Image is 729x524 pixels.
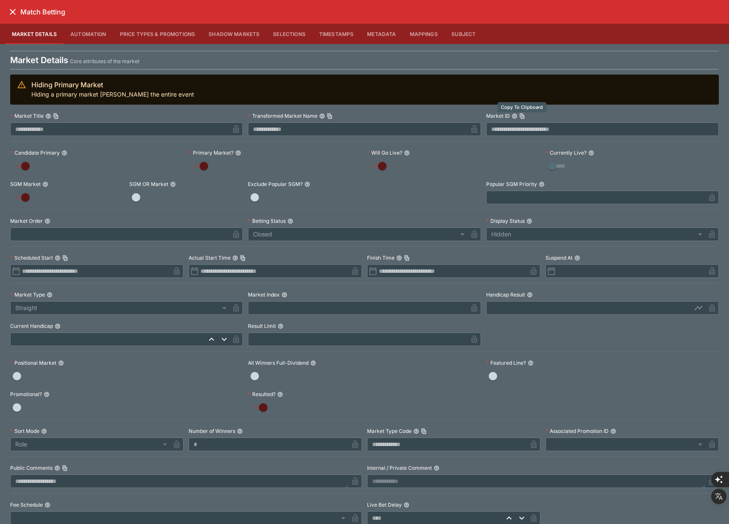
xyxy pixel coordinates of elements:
[10,464,53,471] p: Public Comments
[287,218,293,224] button: Betting Status
[403,24,445,44] button: Mappings
[248,322,276,330] p: Result Limit
[360,24,403,44] button: Metadata
[434,465,440,471] button: Internal / Private Comment
[42,181,48,187] button: SGM Market
[486,359,526,366] p: Featured Line?
[55,255,61,261] button: Scheduled StartCopy To Clipboard
[62,465,68,471] button: Copy To Clipboard
[64,24,113,44] button: Automation
[5,24,64,44] button: Market Details
[498,102,546,113] div: Copy To Clipboard
[539,181,545,187] button: Popular SGM Priority
[47,292,53,298] button: Market Type
[240,255,246,261] button: Copy To Clipboard
[41,428,47,434] button: Sort Mode
[248,217,286,225] p: Betting Status
[235,150,241,156] button: Primary Market?
[588,150,594,156] button: Currently Live?
[10,291,45,298] p: Market Type
[31,80,194,90] div: Hiding Primary Market
[10,501,43,508] p: Fee Schedule
[327,113,333,119] button: Copy To Clipboard
[10,217,43,225] p: Market Order
[237,428,243,434] button: Number of Winners
[545,254,573,261] p: Suspend At
[10,359,56,366] p: Positional Market
[10,438,170,451] div: Role
[10,301,229,315] div: Straight
[170,181,176,187] button: SGM OR Market
[248,291,280,298] p: Market Index
[310,360,316,366] button: All Winners Full-Dividend
[277,391,283,397] button: Resulted?
[44,391,50,397] button: Promotional?
[62,255,68,261] button: Copy To Clipboard
[403,502,409,508] button: Live Bet Delay
[202,24,266,44] button: Shadow Markets
[45,502,50,508] button: Fee Schedule
[545,427,609,435] p: Associated Promotion ID
[528,360,534,366] button: Featured Line?
[53,113,59,119] button: Copy To Clipboard
[404,255,410,261] button: Copy To Clipboard
[248,180,303,188] p: Exclude Popular SGM?
[574,255,580,261] button: Suspend At
[367,254,395,261] p: Finish Time
[129,180,168,188] p: SGM OR Market
[10,427,39,435] p: Sort Mode
[5,4,20,19] button: close
[10,254,53,261] p: Scheduled Start
[189,427,235,435] p: Number of Winners
[10,391,42,398] p: Promotional?
[367,149,402,156] p: Will Go Live?
[396,255,402,261] button: Finish TimeCopy To Clipboard
[319,113,325,119] button: Transformed Market NameCopy To Clipboard
[10,322,53,330] p: Current Handicap
[413,428,419,434] button: Market Type CodeCopy To Clipboard
[232,255,238,261] button: Actual Start TimeCopy To Clipboard
[486,217,525,225] p: Display Status
[404,150,410,156] button: Will Go Live?
[367,464,432,471] p: Internal / Private Comment
[266,24,312,44] button: Selections
[278,323,284,329] button: Result Limit
[312,24,361,44] button: Timestamps
[527,292,533,298] button: Handicap Result
[248,112,317,119] p: Transformed Market Name
[58,360,64,366] button: Positional Market
[10,180,41,188] p: SGM Market
[486,227,705,241] div: Hidden
[70,57,139,66] p: Core attributes of the market
[189,254,231,261] p: Actual Start Time
[20,8,65,17] h6: Match Betting
[367,427,412,435] p: Market Type Code
[61,150,67,156] button: Candidate Primary
[10,112,44,119] p: Market Title
[486,180,537,188] p: Popular SGM Priority
[189,149,234,156] p: Primary Market?
[10,149,60,156] p: Candidate Primary
[248,227,467,241] div: Closed
[248,359,309,366] p: All Winners Full-Dividend
[486,291,525,298] p: Handicap Result
[54,465,60,471] button: Public CommentsCopy To Clipboard
[610,428,616,434] button: Associated Promotion ID
[526,218,532,224] button: Display Status
[281,292,287,298] button: Market Index
[113,24,202,44] button: Price Types & Promotions
[519,113,525,119] button: Copy To Clipboard
[486,112,510,119] p: Market ID
[421,428,427,434] button: Copy To Clipboard
[45,113,51,119] button: Market TitleCopy To Clipboard
[367,501,402,508] p: Live Bet Delay
[445,24,483,44] button: Subject
[31,77,194,102] div: Hiding a primary market [PERSON_NAME] the entire event
[10,55,68,66] h4: Market Details
[545,149,587,156] p: Currently Live?
[55,323,61,329] button: Current Handicap
[45,218,50,224] button: Market Order
[512,113,518,119] button: Market IDCopy To Clipboard
[248,391,275,398] p: Resulted?
[304,181,310,187] button: Exclude Popular SGM?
